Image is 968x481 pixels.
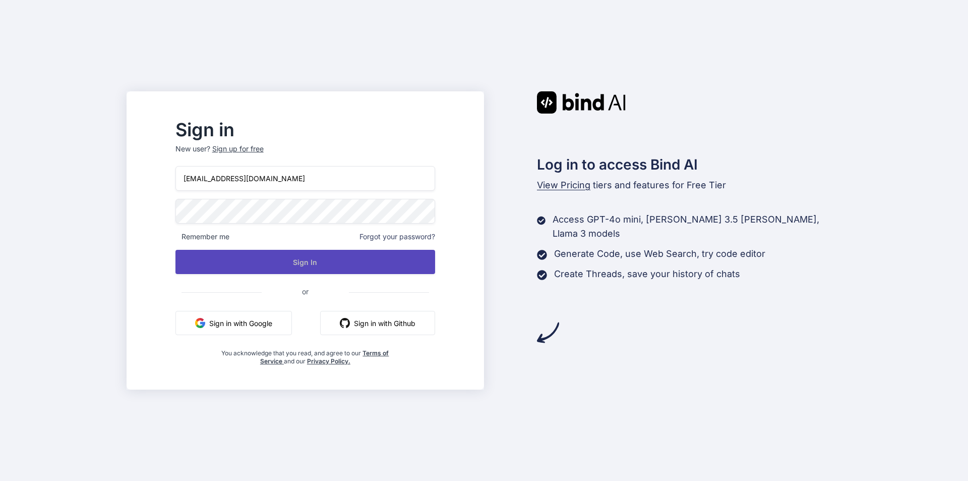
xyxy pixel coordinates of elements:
img: Bind AI logo [537,91,626,114]
img: google [195,318,205,328]
h2: Log in to access Bind AI [537,154,841,175]
span: Remember me [175,232,229,242]
p: Create Threads, save your history of chats [554,267,740,281]
img: github [340,318,350,328]
button: Sign in with Google [175,311,292,335]
h2: Sign in [175,122,435,138]
p: Generate Code, use Web Search, try code editor [554,247,765,261]
p: New user? [175,144,435,166]
button: Sign In [175,250,435,274]
p: tiers and features for Free Tier [537,178,841,192]
input: Login or Email [175,166,435,191]
button: Sign in with Github [320,311,435,335]
p: Access GPT-4o mini, [PERSON_NAME] 3.5 [PERSON_NAME], Llama 3 models [553,212,841,241]
a: Terms of Service [260,349,389,365]
span: or [262,279,349,304]
div: Sign up for free [212,144,264,154]
div: You acknowledge that you read, and agree to our and our [219,343,392,365]
img: arrow [537,322,559,344]
a: Privacy Policy. [307,357,350,365]
span: View Pricing [537,180,590,190]
span: Forgot your password? [359,232,435,242]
